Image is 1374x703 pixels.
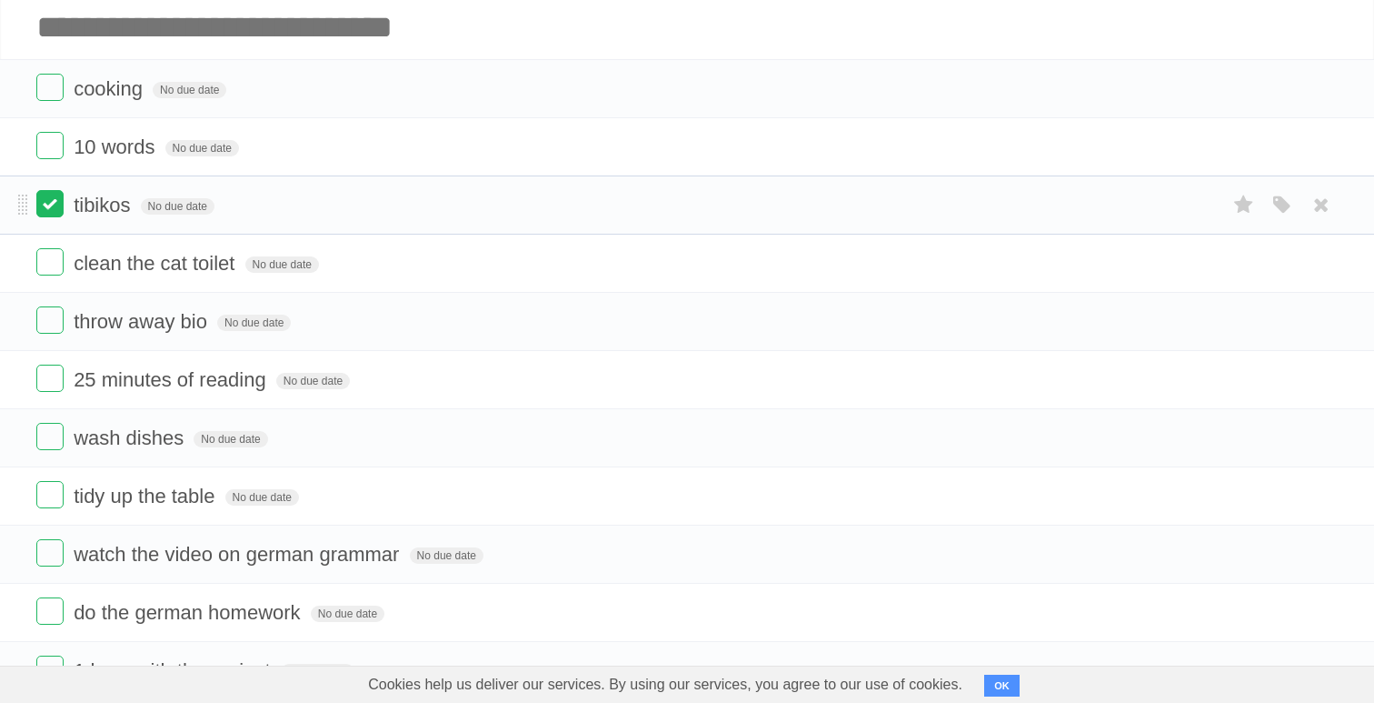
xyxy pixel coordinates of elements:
[74,368,271,391] span: 25 minutes of reading
[245,256,319,273] span: No due date
[36,190,64,217] label: Done
[74,77,147,100] span: cooking
[1227,190,1261,220] label: Star task
[276,373,350,389] span: No due date
[74,659,274,682] span: 1 hour with the project
[74,136,159,158] span: 10 words
[350,667,981,703] span: Cookies help us deliver our services. By using our services, you agree to our use of cookies.
[74,485,219,507] span: tidy up the table
[36,481,64,508] label: Done
[311,606,384,622] span: No due date
[36,132,64,159] label: Done
[36,365,64,392] label: Done
[141,198,214,215] span: No due date
[217,315,291,331] span: No due date
[410,547,483,564] span: No due date
[74,252,239,275] span: clean the cat toilet
[36,656,64,683] label: Done
[74,543,403,566] span: watch the video on german grammar
[36,74,64,101] label: Done
[74,194,134,216] span: tibikos
[165,140,239,156] span: No due date
[36,306,64,334] label: Done
[74,310,212,333] span: throw away bio
[36,598,64,625] label: Done
[984,675,1020,697] button: OK
[281,664,354,680] span: No due date
[36,539,64,567] label: Done
[74,427,188,449] span: wash dishes
[36,248,64,276] label: Done
[153,82,226,98] span: No due date
[36,423,64,450] label: Done
[194,431,267,447] span: No due date
[225,489,299,506] span: No due date
[74,601,304,624] span: do the german homework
